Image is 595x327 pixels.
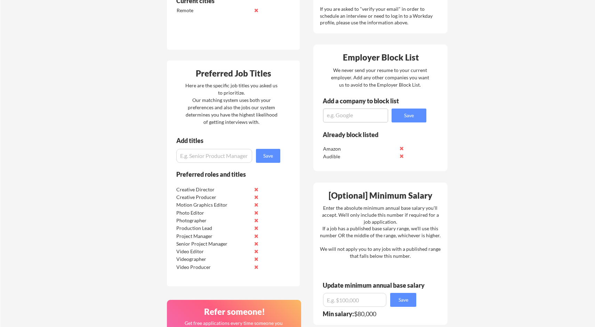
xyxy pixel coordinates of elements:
div: [Optional] Minimum Salary [316,191,445,200]
div: Photo Editor [176,209,250,216]
div: Production Lead [176,225,250,232]
div: Videographer [176,256,250,263]
div: Employer Block List [316,53,445,62]
strong: Min salary: [323,310,354,318]
div: Preferred roles and titles [176,171,271,177]
button: Save [392,109,426,122]
input: E.g. $100,000 [323,293,386,307]
div: Remote [177,7,250,14]
button: Save [256,149,280,163]
div: Here are the specific job titles you asked us to prioritize. Our matching system uses both your p... [184,82,279,126]
div: Add a company to block list [323,98,410,104]
div: Video Producer [176,264,250,271]
div: Update minimum annual base salary [323,282,427,288]
button: Save [390,293,416,307]
div: $80,000 [323,311,421,317]
div: Creative Director [176,186,250,193]
div: Creative Producer [176,194,250,201]
div: Motion Graphics Editor [176,201,250,208]
div: Project Manager [176,233,250,240]
div: Video Editor [176,248,250,255]
div: Audible [323,153,396,160]
div: We never send your resume to your current employer. Add any other companies you want us to avoid ... [330,66,429,88]
div: Already block listed [323,131,417,138]
input: E.g. Senior Product Manager [176,149,252,163]
div: Refer someone! [170,308,299,316]
div: Amazon [323,145,396,152]
div: Photographer [176,217,250,224]
div: Preferred Job Titles [169,69,298,78]
div: Add titles [176,137,274,144]
div: Senior Project Manager [176,240,250,247]
div: Enter the absolute minimum annual base salary you'll accept. We'll only include this number if re... [320,205,441,259]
